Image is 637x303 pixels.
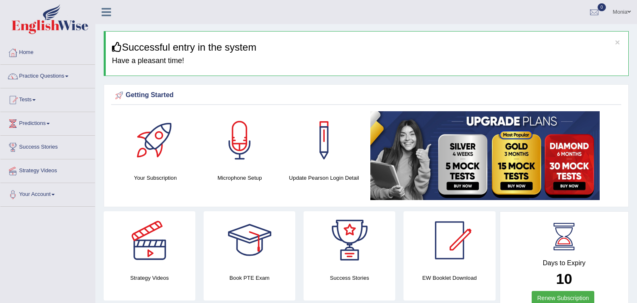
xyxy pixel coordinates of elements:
[112,42,622,53] h3: Successful entry in the system
[0,41,95,62] a: Home
[370,111,600,200] img: small5.jpg
[104,274,195,282] h4: Strategy Videos
[0,136,95,156] a: Success Stories
[0,65,95,86] a: Practice Questions
[202,173,277,182] h4: Microphone Setup
[0,159,95,180] a: Strategy Videos
[286,173,362,182] h4: Update Pearson Login Detail
[117,173,193,182] h4: Your Subscription
[615,38,620,46] button: ×
[0,112,95,133] a: Predictions
[0,88,95,109] a: Tests
[204,274,295,282] h4: Book PTE Exam
[113,89,619,102] div: Getting Started
[0,183,95,204] a: Your Account
[404,274,495,282] h4: EW Booklet Download
[598,3,606,11] span: 0
[304,274,395,282] h4: Success Stories
[112,57,622,65] h4: Have a pleasant time!
[556,271,572,287] b: 10
[509,259,620,267] h4: Days to Expiry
